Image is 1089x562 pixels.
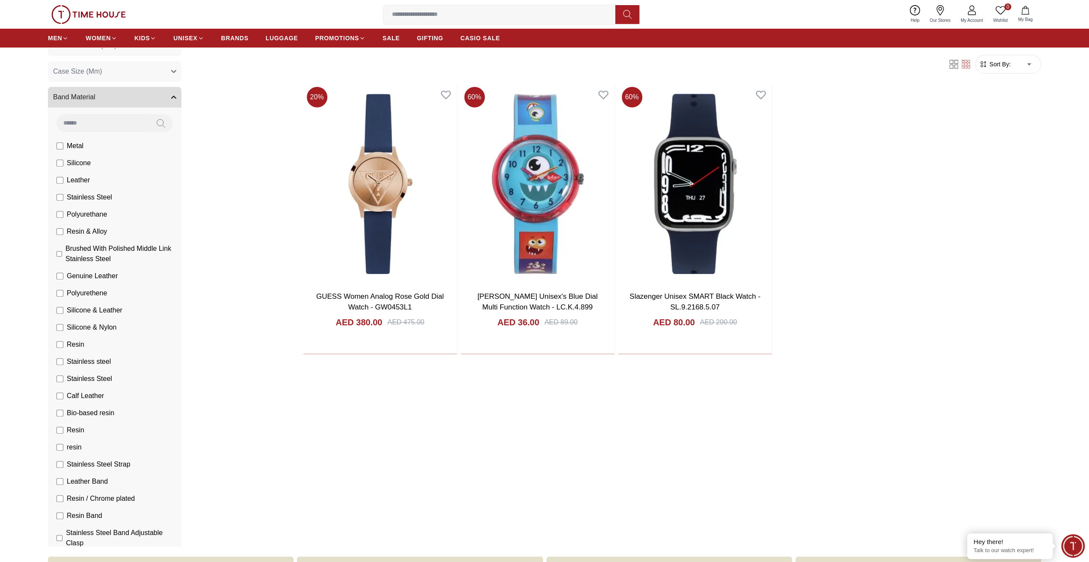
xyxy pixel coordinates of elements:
a: GUESS Women Analog Rose Gold Dial Watch - GW0453L1 [316,292,444,312]
span: Wishlist [990,17,1011,24]
input: Metal [56,143,63,149]
button: Case Size (Mm) [48,61,181,82]
input: Bio-based resin [56,410,63,416]
input: Stainless Steel [56,375,63,382]
span: KIDS [134,34,150,42]
button: Sort By: [979,60,1011,68]
span: Silicone & Nylon [67,322,117,333]
a: LUGGAGE [266,30,298,46]
span: My Account [957,17,986,24]
span: Band Material [53,92,95,102]
span: WOMEN [86,34,111,42]
span: 60 % [622,87,642,107]
input: Polyurethene [56,290,63,297]
span: CASIO SALE [460,34,500,42]
a: SALE [383,30,400,46]
span: Sort By: [988,60,1011,68]
input: Stainless Steel [56,194,63,201]
a: CASIO SALE [460,30,500,46]
input: Resin [56,341,63,348]
div: AED 475.00 [387,317,424,327]
input: Silicone [56,160,63,167]
a: PROMOTIONS [315,30,365,46]
span: Metal [67,141,83,151]
a: MEN [48,30,68,46]
h4: AED 36.00 [497,316,539,328]
span: Leather Band [67,476,108,487]
button: My Bag [1013,4,1038,24]
input: resin [56,444,63,451]
img: Lee Cooper Unisex's Blue Dial Multi Function Watch - LC.K.4.899 [461,83,614,284]
span: 20 % [307,87,327,107]
input: Resin / Chrome plated [56,495,63,502]
p: Talk to our watch expert! [973,547,1046,554]
span: LUGGAGE [266,34,298,42]
span: Bio-based resin [67,408,114,418]
input: Resin [56,427,63,434]
input: Brushed With Polished Middle Link Stainless Steel [56,250,62,257]
span: Case Size (Mm) [53,66,102,77]
span: Our Stores [926,17,954,24]
input: Stainless Steel Band Adjustable Clasp [56,535,62,541]
h4: AED 380.00 [335,316,382,328]
span: Resin Band [67,511,102,521]
span: Genuine Leather [67,271,118,281]
div: Hey there! [973,538,1046,546]
span: 0 [1004,3,1011,10]
input: Resin & Alloy [56,228,63,235]
input: Silicone & Leather [56,307,63,314]
span: Polyurethane [67,209,107,220]
span: UNISEX [173,34,197,42]
input: Stainless steel [56,358,63,365]
img: ... [51,5,126,24]
input: Leather [56,177,63,184]
span: MEN [48,34,62,42]
a: BRANDS [221,30,249,46]
input: Polyurethane [56,211,63,218]
a: Help [905,3,925,25]
span: PROMOTIONS [315,34,359,42]
span: Stainless Steel Band Adjustable Clasp [66,528,176,548]
span: My Bag [1015,16,1036,23]
span: Stainless steel [67,357,111,367]
a: UNISEX [173,30,204,46]
a: GIFTING [417,30,443,46]
input: Genuine Leather [56,273,63,280]
span: Resin [67,425,84,435]
div: Chat Widget [1061,534,1085,558]
span: resin [67,442,82,452]
input: Calf Leather [56,393,63,399]
span: SALE [383,34,400,42]
input: Leather Band [56,478,63,485]
a: Our Stores [925,3,955,25]
span: BRANDS [221,34,249,42]
input: Resin Band [56,512,63,519]
span: Calf Leather [67,391,104,401]
span: Stainless Steel [67,374,112,384]
span: Resin & Alloy [67,226,107,237]
a: [PERSON_NAME] Unisex's Blue Dial Multi Function Watch - LC.K.4.899 [478,292,598,312]
span: Help [907,17,923,24]
a: Slazenger Unisex SMART Black Watch -SL.9.2168.5.07 [629,292,760,312]
span: Brushed With Polished Middle Link Stainless Steel [65,244,176,264]
span: Leather [67,175,90,185]
input: Silicone & Nylon [56,324,63,331]
span: Resin / Chrome plated [67,494,135,504]
img: Slazenger Unisex SMART Black Watch -SL.9.2168.5.07 [618,83,772,284]
img: GUESS Women Analog Rose Gold Dial Watch - GW0453L1 [303,83,457,284]
span: Polyurethene [67,288,107,298]
a: KIDS [134,30,156,46]
span: Silicone [67,158,91,168]
div: AED 89.00 [544,317,577,327]
span: Stainless Steel Strap [67,459,131,470]
span: Silicone & Leather [67,305,122,315]
span: Resin [67,339,84,350]
input: Stainless Steel Strap [56,461,63,468]
button: Band Material [48,87,181,107]
h4: AED 80.00 [653,316,695,328]
span: 60 % [464,87,485,107]
a: WOMEN [86,30,117,46]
